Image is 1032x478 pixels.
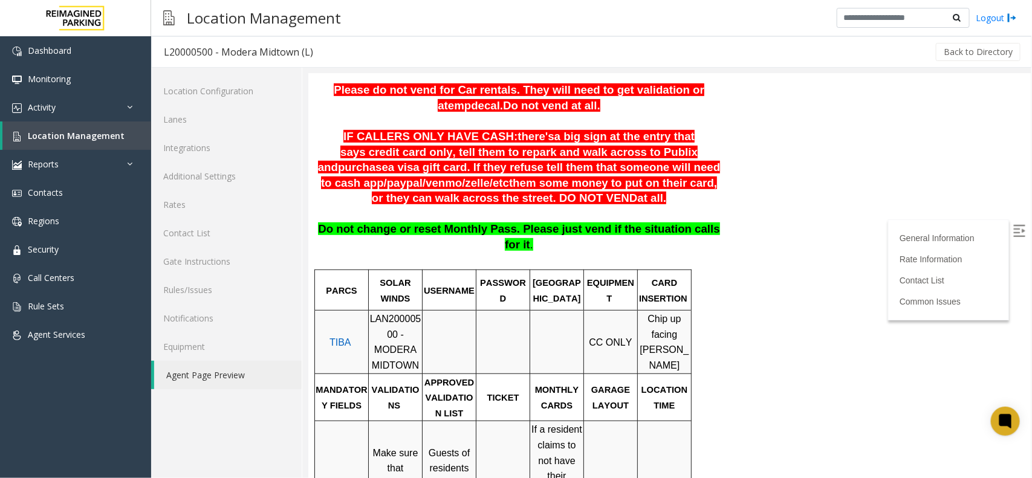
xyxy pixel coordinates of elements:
[179,319,211,329] span: TICKET
[7,311,59,337] span: MANDATORY FIELDS
[154,361,302,389] a: Agent Page Preview
[195,25,292,38] span: Do not vend at all.
[79,103,114,116] span: paypal
[115,212,166,222] span: USERNAME
[181,3,347,33] h3: Location Management
[151,219,302,247] a: Contact List
[12,75,22,85] img: 'icon'
[163,25,195,38] span: decal.
[227,311,273,337] span: MONTHLY CARDS
[222,164,225,177] span: .
[151,77,302,105] a: Location Configuration
[18,212,48,222] span: PARCS
[118,374,166,477] span: Guests of residents can get 6-hour validations from the concierge
[12,47,22,56] img: 'icon'
[283,311,324,337] span: GARAGE LAYOUT
[224,204,273,230] span: [GEOGRAPHIC_DATA]
[184,103,201,116] span: etc
[63,103,409,131] span: them some money to put on their card, or they can walk across the street. DO NOT VEND
[157,103,181,116] span: zelle
[591,181,654,190] a: Rate Information
[71,204,105,230] span: SOLAR WINDS
[12,245,22,255] img: 'icon'
[21,263,43,274] a: TIBA
[151,276,302,304] a: Rules/Issues
[591,202,636,212] a: Contact List
[331,204,379,230] span: CARD INSERTION
[10,149,412,177] span: Do not change or reset Monthly Pass. Please just vend if the situation calls for it
[151,105,302,134] a: Lanes
[151,247,302,276] a: Gate Instructions
[1007,11,1017,24] img: logout
[63,311,111,337] span: VALIDATIONS
[154,103,157,115] span: /
[12,302,22,312] img: 'icon'
[114,103,117,115] span: /
[591,223,652,233] a: Common Issues
[12,132,22,141] img: 'icon'
[151,304,302,332] a: Notifications
[12,274,22,283] img: 'icon'
[12,189,22,198] img: 'icon'
[12,160,22,170] img: 'icon'
[12,103,22,113] img: 'icon'
[28,102,56,113] span: Activity
[163,3,175,33] img: pageIcon
[28,244,59,255] span: Security
[28,187,63,198] span: Contacts
[28,130,125,141] span: Location Management
[151,134,302,162] a: Integrations
[2,121,151,150] a: Location Management
[164,44,313,60] div: L20000500 - Modera Midtown (L)
[117,103,154,116] span: venmo
[12,217,22,227] img: 'icon'
[136,25,163,38] span: temp
[281,263,323,274] span: CC ONLY
[28,45,71,56] span: Dashboard
[705,151,717,163] img: Open/Close Sidebar Menu
[28,272,74,283] span: Call Centers
[62,240,113,297] span: LAN20000500 - MODERA MIDTOWN
[591,160,666,169] a: General Information
[28,329,85,340] span: Agent Services
[28,215,59,227] span: Regions
[28,300,64,312] span: Rule Sets
[181,103,184,115] span: /
[329,118,358,131] span: at all.
[936,43,1021,61] button: Back to Directory
[12,331,22,340] img: 'icon'
[35,56,209,69] span: IF CALLERS ONLY HAVE CASH:
[333,311,382,337] span: LOCATION TIME
[976,11,1017,24] a: Logout
[151,332,302,361] a: Equipment
[28,73,71,85] span: Monitoring
[332,240,381,297] span: Chip up facing [PERSON_NAME]
[13,87,412,115] span: a visa gift card. If they refuse tell them that someone will need to cash app/
[172,204,218,230] span: PASSWORD
[223,350,276,422] span: If a resident claims to not have their decal
[30,87,80,100] span: purchase
[116,304,168,344] span: APPROVED VALIDATION LIST
[209,56,245,69] span: there's
[25,10,396,38] span: Please do not vend for Car rentals. They will need to get validation or a
[151,162,302,190] a: Additional Settings
[279,204,326,230] span: EQUIPMENT
[28,158,59,170] span: Reports
[151,190,302,219] a: Rates
[10,56,389,100] span: a big sign at the entry that says credit card only, tell them to repark and walk across to Publix...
